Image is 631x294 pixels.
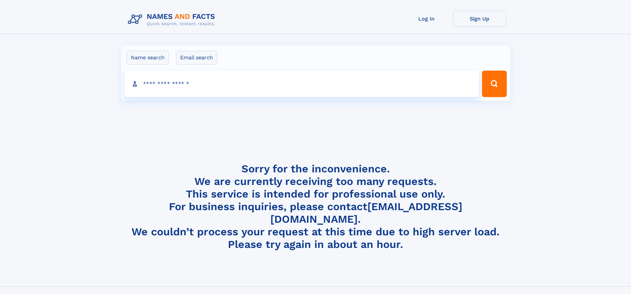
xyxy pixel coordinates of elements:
[125,162,506,251] h4: Sorry for the inconvenience. We are currently receiving too many requests. This service is intend...
[270,200,462,225] a: [EMAIL_ADDRESS][DOMAIN_NAME]
[482,71,506,97] button: Search Button
[125,11,221,29] img: Logo Names and Facts
[453,11,506,27] a: Sign Up
[125,71,479,97] input: search input
[176,51,217,65] label: Email search
[400,11,453,27] a: Log In
[127,51,169,65] label: Name search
